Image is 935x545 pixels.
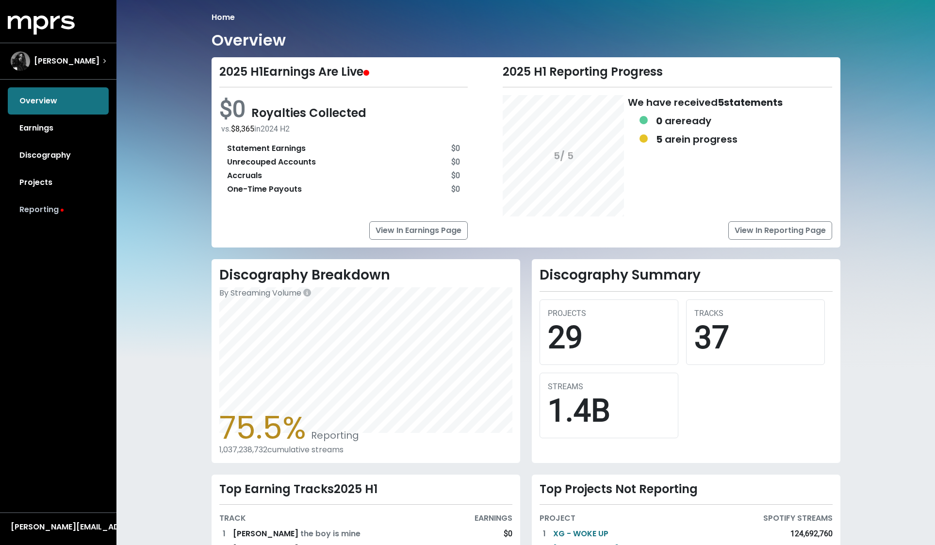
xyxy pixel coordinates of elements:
[219,406,306,449] span: 75.5%
[694,308,817,319] div: TRACKS
[219,528,229,540] div: 1
[8,142,109,169] a: Discography
[540,528,549,540] div: 1
[219,482,512,496] div: Top Earning Tracks 2025 H1
[219,95,251,123] span: $0
[227,183,302,195] div: One-Time Payouts
[227,143,306,154] div: Statement Earnings
[221,123,468,135] div: vs. in 2024 H2
[233,528,300,539] span: [PERSON_NAME]
[227,170,262,182] div: Accruals
[540,267,833,283] h2: Discography Summary
[718,96,783,109] b: 5 statements
[763,512,833,524] div: SPOTIFY STREAMS
[728,221,832,240] a: View In Reporting Page
[212,12,840,23] nav: breadcrumb
[34,55,99,67] span: [PERSON_NAME]
[8,169,109,196] a: Projects
[251,105,366,121] span: Royalties Collected
[369,221,468,240] a: View In Earnings Page
[451,156,460,168] div: $0
[451,170,460,182] div: $0
[212,12,235,23] li: Home
[227,156,316,168] div: Unrecouped Accounts
[451,143,460,154] div: $0
[548,319,670,357] div: 29
[504,528,512,540] div: $0
[8,196,109,223] a: Reporting
[8,115,109,142] a: Earnings
[219,512,246,524] div: TRACK
[540,482,833,496] div: Top Projects Not Reporting
[8,19,75,30] a: mprs logo
[656,132,738,147] div: are in progress
[306,429,359,442] span: Reporting
[553,528,608,540] a: XG - WOKE UP
[231,124,254,133] span: $8,365
[11,521,106,533] div: [PERSON_NAME][EMAIL_ADDRESS][DOMAIN_NAME]
[694,319,817,357] div: 37
[219,287,301,298] span: By Streaming Volume
[11,51,30,71] img: The selected account / producer
[8,521,109,533] button: [PERSON_NAME][EMAIL_ADDRESS][DOMAIN_NAME]
[212,31,286,50] h1: Overview
[503,65,832,79] div: 2025 H1 Reporting Progress
[628,95,783,216] div: We have received
[548,381,670,393] div: STREAMS
[656,114,662,128] b: 0
[540,512,575,524] div: PROJECT
[219,65,468,79] div: 2025 H1 Earnings Are Live
[451,183,460,195] div: $0
[790,528,833,540] div: 124,692,760
[548,308,670,319] div: PROJECTS
[219,445,512,454] div: 1,037,238,732 cumulative streams
[475,512,512,524] div: EARNINGS
[548,393,670,430] div: 1.4B
[656,132,662,146] b: 5
[219,267,512,283] h2: Discography Breakdown
[300,528,361,539] span: the boy is mine
[656,114,711,128] div: are ready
